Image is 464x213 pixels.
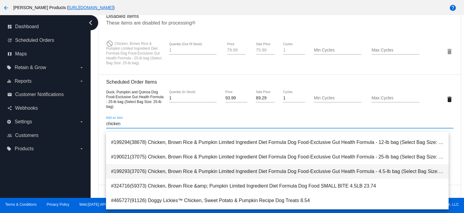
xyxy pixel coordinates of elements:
[111,150,444,164] span: #190021(37075) Chicken, Brown Rice & Pumpkin Limited Ingredient Diet Formula Dog Food-Exclusive G...
[7,119,11,124] i: settings
[15,133,38,138] span: Customers
[7,22,84,32] a: dashboard Dashboard
[111,179,444,193] span: #324716(59373) Chicken, Brown Rice &amp; Pumpkin Limited Ingredient Diet Formula Dog Food SMALL B...
[14,65,46,70] span: Retain & Grow
[14,119,32,125] span: Settings
[5,202,37,207] a: Terms & Conditions
[256,48,274,53] input: Sale Price
[446,96,453,103] mat-icon: delete
[86,18,95,28] i: chevron_left
[7,79,11,84] i: equalizer
[7,65,11,70] i: local_offer
[372,48,419,53] input: Max Cycles
[79,65,84,70] i: arrow_drop_down
[106,42,161,65] span: Chicken, Brown Rice & Pumpkin Limited Ingredient Diet Formula Dog Food-Exclusive Gut Health Formu...
[7,24,12,29] i: dashboard
[449,4,456,12] mat-icon: help
[169,48,217,53] input: Quantity (Out Of Stock)
[15,92,64,97] span: Customer Notifications
[7,103,84,113] a: share Webhooks
[47,202,69,207] a: Privacy Policy
[7,49,84,59] a: map Maps
[314,96,361,101] input: Min Cycles
[106,20,453,28] p: These items are disabled for processing
[15,51,27,57] span: Maps
[283,96,305,101] input: Cycles
[7,106,12,111] i: share
[192,21,195,28] mat-icon: help_outline
[7,131,84,140] a: people_outline Customers
[237,202,459,207] span: Copyright © 2024 QPilot, LLC
[7,90,84,99] a: email Customer Notifications
[13,5,114,10] span: [PERSON_NAME] Products ( )
[15,38,54,43] span: Scheduled Orders
[446,48,453,55] mat-icon: delete
[256,96,274,101] input: Sale Price
[106,75,453,85] h3: Scheduled Order Items
[106,40,113,47] mat-icon: do_not_disturb
[227,48,246,53] input: Price
[14,146,34,151] span: Products
[79,146,84,151] i: arrow_drop_down
[7,52,12,56] i: map
[79,202,134,207] a: Web:[DATE] API:2025.09.04.1242
[69,5,113,10] a: [URL][DOMAIN_NAME]
[7,92,12,97] i: email
[7,133,12,138] i: people_outline
[7,38,12,43] i: update
[79,79,84,84] i: arrow_drop_down
[111,193,444,208] span: #465727(91126) Doggy Lickies™ Chicken, Sweet Potato & Pumpkin Recipe Dog Treats 8.54
[15,105,38,111] span: Webhooks
[111,164,444,179] span: #199293(37076) Chicken, Brown Rice & Pumpkin Limited Ingredient Diet Formula Dog Food-Exclusive G...
[225,96,247,101] input: Price
[14,78,31,84] span: Reports
[283,48,305,53] input: Cycles
[106,90,163,109] span: Duck, Pumpkin and Quinoa Dog Food-Exclusive Gut Health Formula - 25-lb bag (Select Bag Size: 25-l...
[111,135,444,150] span: #199294(38678) Chicken, Brown Rice & Pumpkin Limited Ingredient Diet Formula Dog Food-Exclusive G...
[314,48,361,53] input: Min Cycles
[106,121,453,126] input: Add an item
[79,119,84,124] i: arrow_drop_down
[2,4,10,12] mat-icon: arrow_back
[7,35,84,45] a: update Scheduled Orders
[372,96,419,101] input: Max Cycles
[15,24,39,29] span: Dashboard
[169,96,217,101] input: Quantity (In Stock)
[7,146,11,151] i: local_offer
